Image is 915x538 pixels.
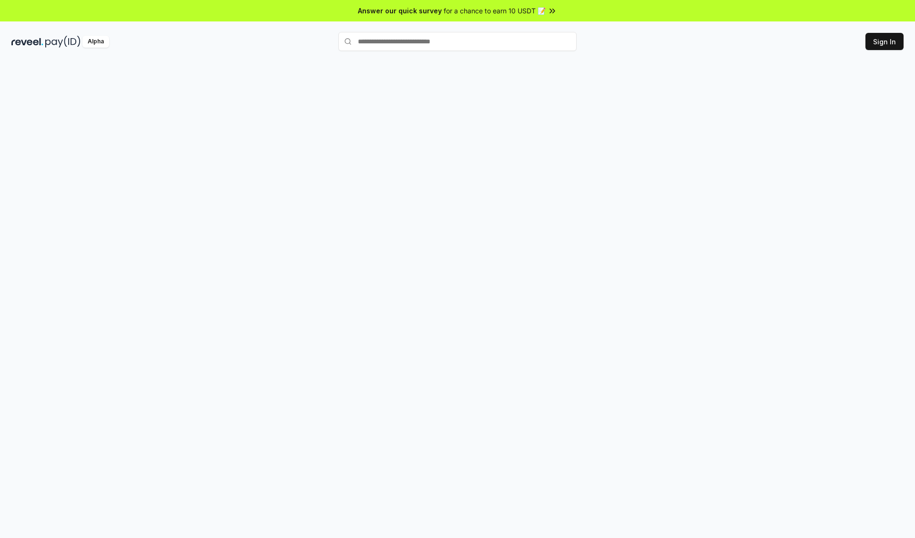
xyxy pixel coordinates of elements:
div: Alpha [82,36,109,48]
span: Answer our quick survey [358,6,442,16]
span: for a chance to earn 10 USDT 📝 [444,6,546,16]
img: reveel_dark [11,36,43,48]
button: Sign In [865,33,904,50]
img: pay_id [45,36,81,48]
